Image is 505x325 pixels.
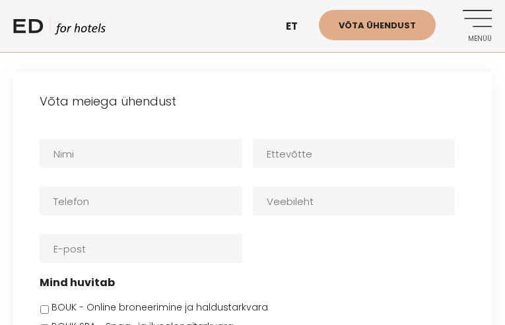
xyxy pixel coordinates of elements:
[253,139,455,168] input: Ettevõtte
[51,301,268,314] label: BOUK - Online broneerimine ja haldustarkvara
[40,276,115,290] label: Mind huvitab
[40,139,242,168] input: Nimi
[319,10,436,40] a: Võta ühendust
[13,16,106,36] a: ED HOTELS
[40,187,242,216] input: Telefon
[455,10,492,46] a: Menüü
[253,187,455,216] input: Veebileht
[279,13,319,39] a: et
[40,234,242,263] input: E-post
[455,35,492,43] span: Menüü
[40,92,465,110] h3: Võta meiega ühendust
